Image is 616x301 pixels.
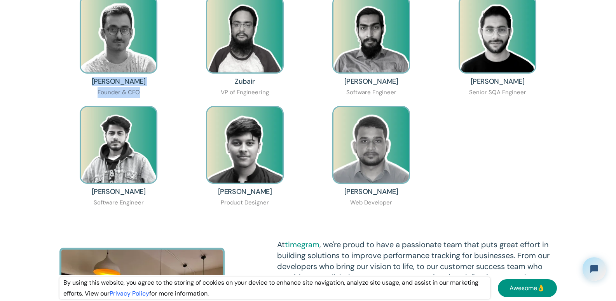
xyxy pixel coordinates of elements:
a: Awesome👌 [498,279,557,297]
h3: [PERSON_NAME] [471,77,525,85]
a: Privacy Policy [110,289,149,297]
span: timegram [285,239,319,250]
div: Software Engineer [94,197,144,208]
div: Founder & CEO [98,87,140,98]
div: Software Engineer [346,87,396,98]
div: Senior SQA Engineer [469,87,526,98]
div: VP of Engineering [221,87,269,98]
iframe: Tidio Chat [576,251,613,287]
div: Web Developer [350,197,392,208]
h3: [PERSON_NAME] [344,77,398,85]
div: Product Designer [221,197,269,208]
h3: [PERSON_NAME] [344,188,398,195]
h3: Zubair [235,77,255,85]
h3: [PERSON_NAME] [92,77,146,85]
div: By using this website, you agree to the storing of cookies on your device to enhance site navigat... [59,277,490,299]
h3: [PERSON_NAME] [92,188,146,195]
h3: [PERSON_NAME] [218,188,272,195]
